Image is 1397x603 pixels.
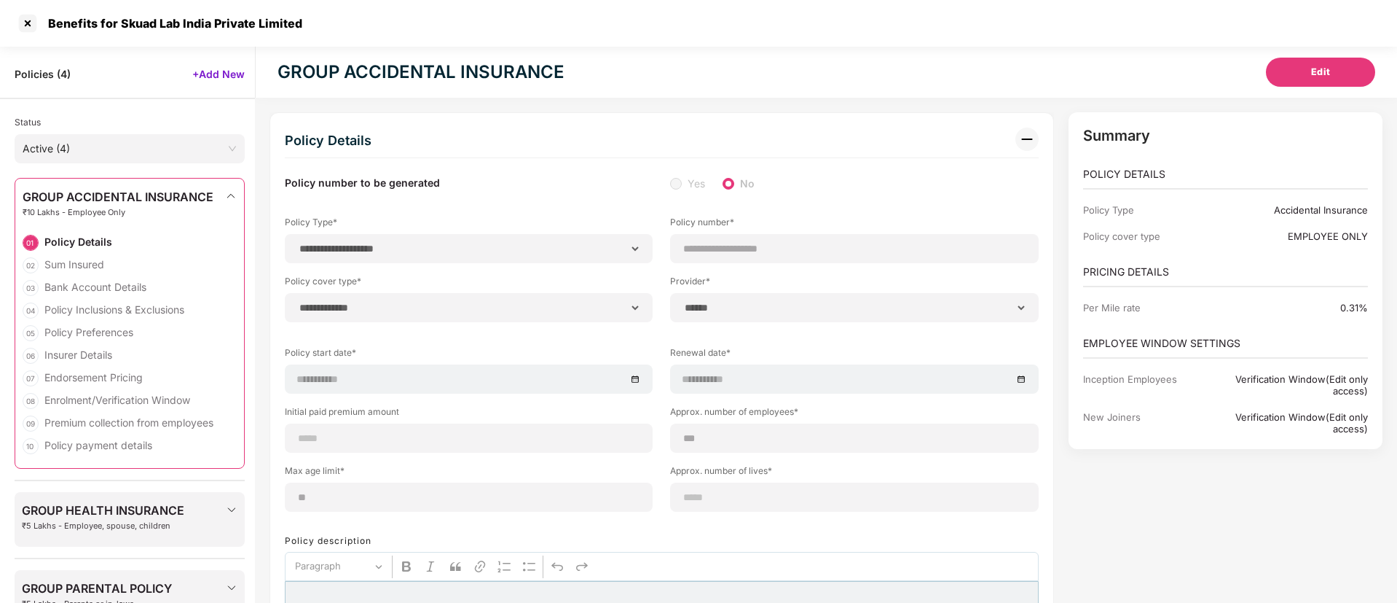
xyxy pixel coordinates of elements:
div: 10 [23,438,39,454]
div: Policy Details [285,128,371,154]
span: +Add New [192,67,245,81]
span: Policies ( 4 ) [15,67,71,81]
label: Max age limit* [285,464,653,483]
div: EMPLOYEE ONLY [1202,230,1368,242]
label: Policy Type* [285,216,653,234]
button: Paragraph [288,556,389,578]
div: Policy cover type [1083,230,1202,242]
div: Policy Preferences [44,325,133,339]
label: Initial paid premium amount [285,405,653,424]
div: Sum Insured [44,257,104,271]
label: Approx. number of employees* [670,405,1038,424]
span: GROUP HEALTH INSURANCE [22,504,184,517]
div: 02 [23,257,39,273]
label: Policy description [285,535,371,546]
img: svg+xml;base64,PHN2ZyB3aWR0aD0iMzIiIGhlaWdodD0iMzIiIHZpZXdCb3g9IjAgMCAzMiAzMiIgZmlsbD0ibm9uZSIgeG... [1015,128,1039,151]
div: Policy Type [1083,204,1202,216]
div: Benefits for Skuad Lab India Private Limited [39,16,302,31]
p: Summary [1083,127,1369,144]
label: Policy cover type* [285,275,653,293]
span: No [734,176,760,192]
div: Per Mile rate [1083,302,1202,314]
label: Approx. number of lives* [670,464,1038,483]
button: Edit [1266,58,1375,87]
div: Bank Account Details [44,280,146,294]
span: GROUP PARENTAL POLICY [22,582,172,595]
img: svg+xml;base64,PHN2ZyBpZD0iRHJvcGRvd24tMzJ4MzIiIHhtbG5zPSJodHRwOi8vd3d3LnczLm9yZy8yMDAwL3N2ZyIgd2... [226,582,237,594]
label: Policy start date* [285,346,653,365]
span: Active (4) [23,138,237,160]
p: PRICING DETAILS [1083,264,1369,280]
div: 01 [23,235,39,251]
span: Yes [682,176,711,192]
div: Verification Window(Edit only access) [1202,373,1368,397]
div: 09 [23,416,39,432]
div: Insurer Details [44,348,112,362]
div: GROUP ACCIDENTAL INSURANCE [278,59,564,85]
div: 0.31% [1202,302,1368,314]
label: Policy number* [670,216,1038,234]
div: Enrolment/Verification Window [44,393,190,407]
div: Accidental Insurance [1202,204,1368,216]
div: Policy Details [44,235,112,249]
div: Policy payment details [44,438,152,452]
span: Paragraph [295,558,371,575]
span: GROUP ACCIDENTAL INSURANCE [23,190,213,203]
div: Premium collection from employees [44,416,213,429]
div: Inception Employees [1083,373,1202,397]
div: New Joiners [1083,411,1202,435]
div: Endorsement Pricing [44,370,143,384]
img: svg+xml;base64,PHN2ZyBpZD0iRHJvcGRvd24tMzJ4MzIiIHhtbG5zPSJodHRwOi8vd3d3LnczLm9yZy8yMDAwL3N2ZyIgd2... [226,504,237,516]
label: Policy number to be generated [285,176,440,192]
span: ₹5 Lakhs - Employee, spouse, children [22,521,184,531]
div: 08 [23,393,39,409]
div: 04 [23,303,39,319]
span: Edit [1311,65,1331,79]
div: 05 [23,325,39,341]
p: POLICY DETAILS [1083,166,1369,182]
div: 03 [23,280,39,296]
div: Verification Window(Edit only access) [1202,411,1368,435]
span: Status [15,117,41,128]
div: Policy Inclusions & Exclusions [44,303,184,316]
label: Renewal date* [670,346,1038,365]
span: ₹10 Lakhs - Employee Only [23,208,213,217]
div: Editor toolbar [285,552,1039,581]
img: svg+xml;base64,PHN2ZyBpZD0iRHJvcGRvd24tMzJ4MzIiIHhtbG5zPSJodHRwOi8vd3d3LnczLm9yZy8yMDAwL3N2ZyIgd2... [225,190,237,202]
label: Provider* [670,275,1038,293]
div: 07 [23,370,39,386]
div: 06 [23,348,39,364]
p: EMPLOYEE WINDOW SETTINGS [1083,335,1369,351]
